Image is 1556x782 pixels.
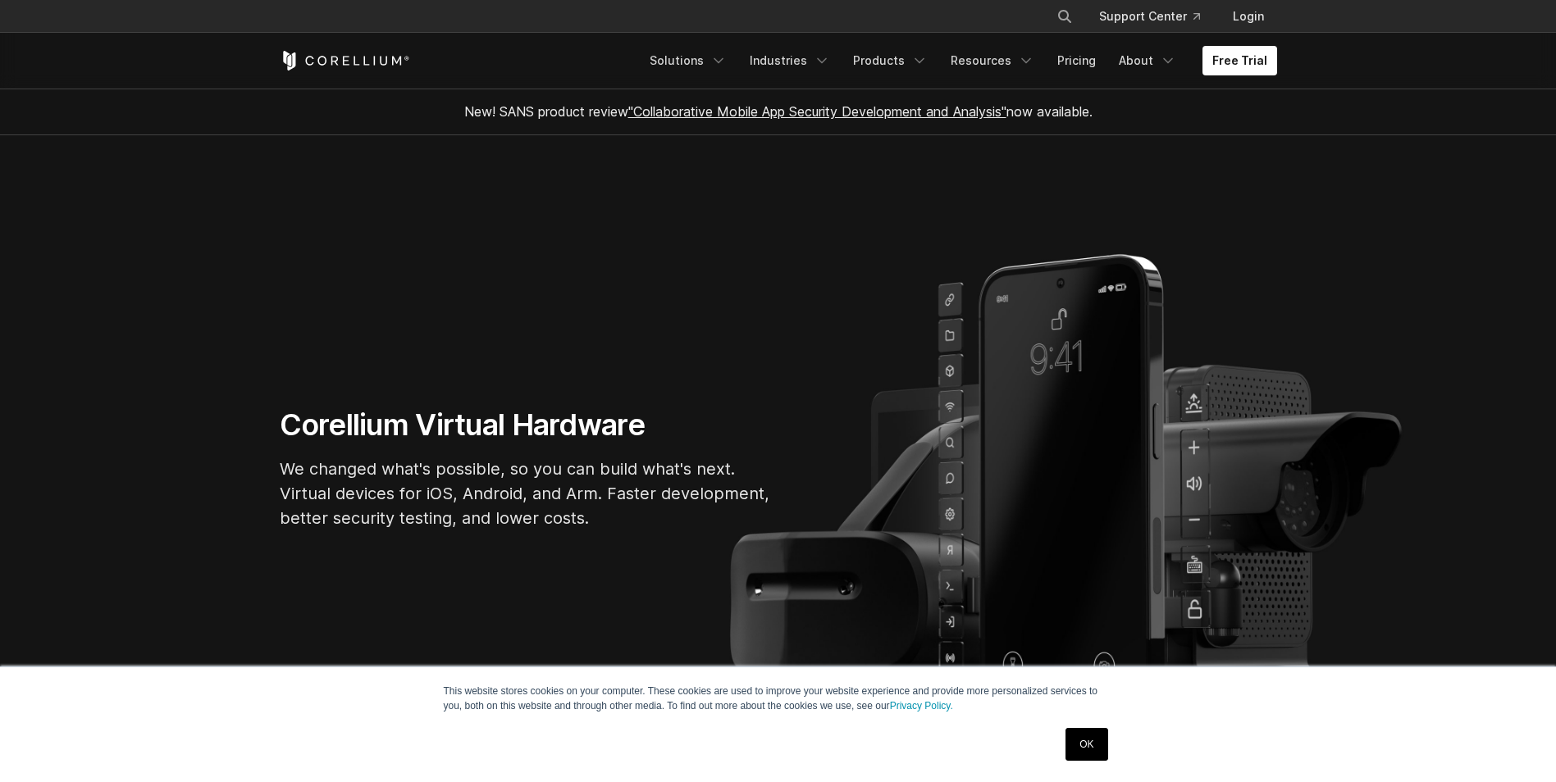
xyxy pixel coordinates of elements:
button: Search [1050,2,1079,31]
span: New! SANS product review now available. [464,103,1093,120]
a: Privacy Policy. [890,700,953,712]
a: Solutions [640,46,737,75]
a: Products [843,46,938,75]
h1: Corellium Virtual Hardware [280,407,772,443]
a: Resources [941,46,1044,75]
a: About [1109,46,1186,75]
div: Navigation Menu [1037,2,1277,31]
a: Pricing [1047,46,1106,75]
p: This website stores cookies on your computer. These cookies are used to improve your website expe... [444,684,1113,713]
a: "Collaborative Mobile App Security Development and Analysis" [628,103,1006,120]
div: Navigation Menu [640,46,1277,75]
a: Industries [740,46,840,75]
a: Login [1220,2,1277,31]
a: Corellium Home [280,51,410,70]
p: We changed what's possible, so you can build what's next. Virtual devices for iOS, Android, and A... [280,457,772,530]
a: OK [1065,728,1107,761]
a: Free Trial [1202,46,1277,75]
a: Support Center [1086,2,1213,31]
